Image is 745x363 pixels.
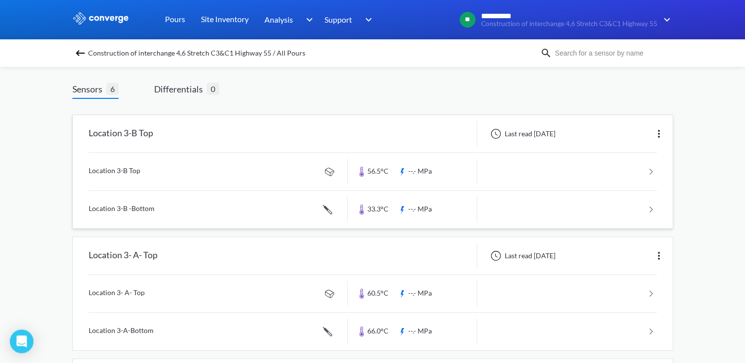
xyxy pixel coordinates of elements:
[72,12,130,25] img: logo_ewhite.svg
[657,14,673,26] img: downArrow.svg
[264,13,293,26] span: Analysis
[88,46,305,60] span: Construction of interchange 4,6 Stretch C3&C1 Highway 55 / All Pours
[106,83,119,95] span: 6
[207,83,219,95] span: 0
[154,82,207,96] span: Differentials
[359,14,375,26] img: downArrow.svg
[485,128,558,140] div: Last read [DATE]
[481,20,657,28] span: Construction of interchange 4,6 Stretch C3&C1 Highway 55
[653,250,665,262] img: more.svg
[299,14,315,26] img: downArrow.svg
[552,48,671,59] input: Search for a sensor by name
[72,82,106,96] span: Sensors
[540,47,552,59] img: icon-search.svg
[89,243,158,269] div: Location 3- A- Top
[74,47,86,59] img: backspace.svg
[653,128,665,140] img: more.svg
[324,13,352,26] span: Support
[485,250,558,262] div: Last read [DATE]
[89,121,153,147] div: Location 3-B Top
[10,330,33,353] div: Open Intercom Messenger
